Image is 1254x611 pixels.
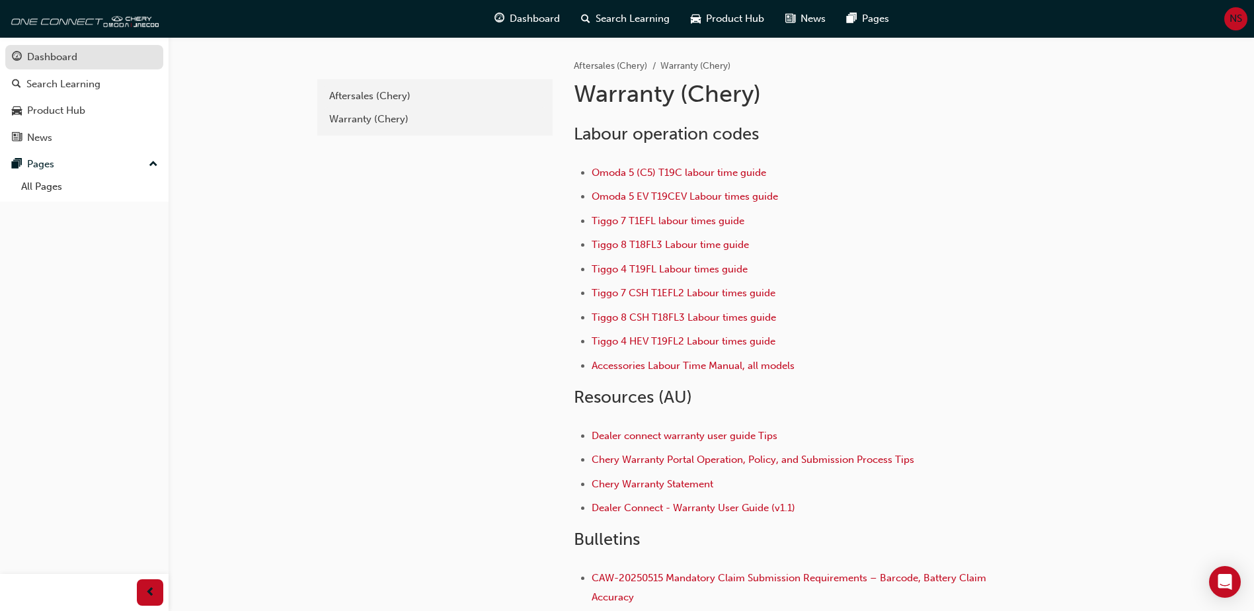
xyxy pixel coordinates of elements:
span: prev-icon [145,585,155,601]
button: DashboardSearch LearningProduct HubNews [5,42,163,152]
span: search-icon [12,79,21,91]
a: Tiggo 8 T18FL3 Labour time guide [592,239,749,251]
a: Search Learning [5,72,163,97]
a: Product Hub [5,99,163,123]
span: up-icon [149,156,158,173]
a: Dealer Connect - Warranty User Guide (v1.1) [592,502,795,514]
a: Omoda 5 EV T19CEV Labour times guide [592,190,778,202]
div: Dashboard [27,50,77,65]
span: news-icon [785,11,795,27]
a: Tiggo 8 CSH T18FL3 Labour times guide [592,311,776,323]
a: CAW-20250515 Mandatory Claim Submission Requirements – Barcode, Battery Claim Accuracy [592,572,989,603]
span: NS [1230,11,1242,26]
div: Aftersales (Chery) [329,89,541,104]
a: pages-iconPages [836,5,900,32]
a: Accessories Labour Time Manual, all models [592,360,795,372]
a: All Pages [16,177,163,197]
a: car-iconProduct Hub [680,5,775,32]
span: car-icon [691,11,701,27]
a: Aftersales (Chery) [574,60,647,71]
a: Dashboard [5,45,163,69]
span: pages-icon [12,159,22,171]
span: Search Learning [596,11,670,26]
a: guage-iconDashboard [484,5,570,32]
a: Tiggo 4 HEV T19FL2 Labour times guide [592,335,775,347]
div: Open Intercom Messenger [1209,566,1241,598]
a: Dealer connect warranty user guide Tips [592,430,777,442]
a: Aftersales (Chery) [323,85,547,108]
a: search-iconSearch Learning [570,5,680,32]
span: Pages [862,11,889,26]
span: Dashboard [510,11,560,26]
div: News [27,130,52,145]
span: guage-icon [12,52,22,63]
div: Search Learning [26,77,100,92]
img: oneconnect [7,5,159,32]
a: news-iconNews [775,5,836,32]
a: News [5,126,163,150]
span: pages-icon [847,11,857,27]
a: Omoda 5 (C5) T19C labour time guide [592,167,766,179]
span: car-icon [12,105,22,117]
a: Tiggo 7 T1EFL labour times guide [592,215,744,227]
span: search-icon [581,11,590,27]
a: Warranty (Chery) [323,108,547,131]
span: news-icon [12,132,22,144]
span: News [801,11,826,26]
span: Bulletins [574,529,640,550]
a: Chery Warranty Portal Operation, Policy, and Submission Process Tips [592,454,914,466]
div: Product Hub [27,103,85,118]
button: Pages [5,152,163,177]
span: Product Hub [706,11,764,26]
span: Labour operation codes [574,124,759,144]
a: Tiggo 7 CSH T1EFL2 Labour times guide [592,287,775,299]
span: guage-icon [494,11,504,27]
button: NS [1224,7,1247,30]
a: Chery Warranty Statement [592,478,713,490]
h1: Warranty (Chery) [574,79,1007,108]
a: Tiggo 4 T19FL Labour times guide [592,263,748,275]
span: Resources (AU) [574,387,692,407]
div: Warranty (Chery) [329,112,541,127]
div: Pages [27,157,54,172]
li: Warranty (Chery) [660,59,730,74]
